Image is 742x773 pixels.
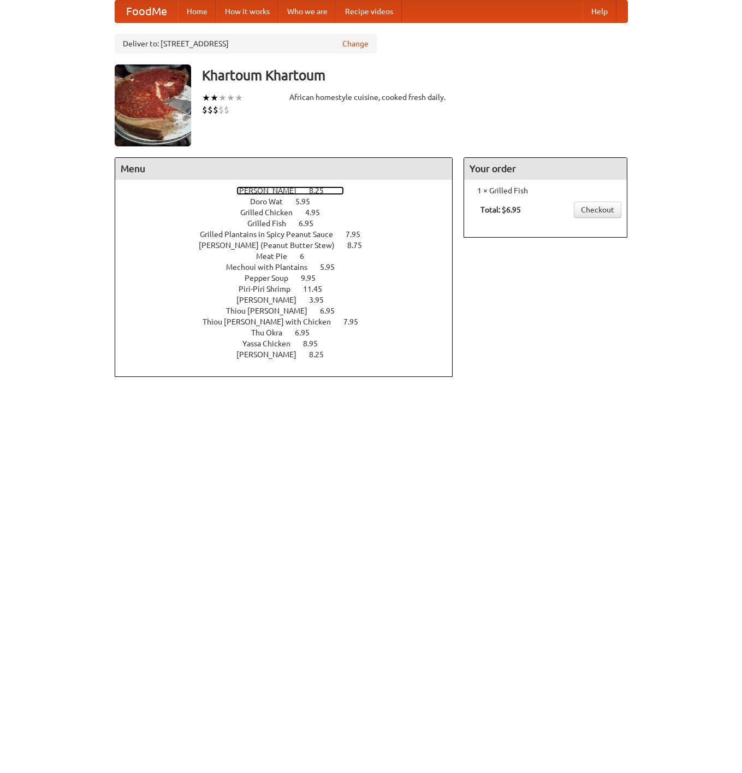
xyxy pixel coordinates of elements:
a: Mechoui with Plantains 5.95 [226,263,355,272]
span: Thu Okra [251,328,293,337]
li: ★ [235,92,243,104]
span: Pepper Soup [245,274,299,282]
h4: Your order [464,158,627,180]
li: $ [202,104,207,116]
a: Thu Okra 6.95 [251,328,330,337]
span: 7.95 [346,230,371,239]
div: African homestyle cuisine, cooked fresh daily. [289,92,453,103]
div: Deliver to: [STREET_ADDRESS] [115,34,377,54]
li: $ [218,104,224,116]
span: Thiou [PERSON_NAME] [226,306,318,315]
h3: Khartoum Khartoum [202,64,628,86]
a: Grilled Fish 6.95 [247,219,334,228]
span: Meat Pie [256,252,298,261]
a: Yassa Chicken 8.95 [242,339,338,348]
a: Who we are [278,1,336,22]
a: Grilled Plantains in Spicy Peanut Sauce 7.95 [200,230,381,239]
a: How it works [216,1,278,22]
span: 6 [300,252,315,261]
li: ★ [218,92,227,104]
span: [PERSON_NAME] [236,296,307,304]
span: 11.45 [303,285,333,293]
a: Recipe videos [336,1,402,22]
a: Pepper Soup 9.95 [245,274,336,282]
span: 6.95 [295,328,320,337]
h4: Menu [115,158,453,180]
a: Doro Wat 5.95 [250,197,330,206]
a: [PERSON_NAME] 3.95 [236,296,344,304]
a: Change [342,38,369,49]
span: 8.75 [347,241,373,250]
a: Thiou [PERSON_NAME] with Chicken 7.95 [203,317,378,326]
span: 6.95 [299,219,324,228]
a: Piri-Piri Shrimp 11.45 [239,285,342,293]
a: Checkout [574,202,621,218]
a: Help [583,1,616,22]
span: Thiou [PERSON_NAME] with Chicken [203,317,342,326]
span: 5.95 [320,263,346,272]
span: 4.95 [305,208,331,217]
a: FoodMe [115,1,178,22]
span: 3.95 [309,296,335,304]
li: $ [224,104,229,116]
img: angular.jpg [115,64,191,146]
span: Grilled Fish [247,219,297,228]
span: 8.25 [309,350,335,359]
span: [PERSON_NAME] [236,350,307,359]
span: 8.25 [309,186,335,195]
span: Yassa Chicken [242,339,301,348]
span: 7.95 [343,317,369,326]
a: Home [178,1,216,22]
li: ★ [210,92,218,104]
a: [PERSON_NAME] 8.25 [236,186,344,195]
a: Grilled Chicken 4.95 [240,208,340,217]
li: ★ [227,92,235,104]
span: [PERSON_NAME] (Peanut Butter Stew) [199,241,346,250]
span: 8.95 [303,339,329,348]
a: [PERSON_NAME] 8.25 [236,350,344,359]
span: Mechoui with Plantains [226,263,318,272]
span: 6.95 [320,306,346,315]
span: [PERSON_NAME] [236,186,307,195]
a: Meat Pie 6 [256,252,324,261]
span: Grilled Plantains in Spicy Peanut Sauce [200,230,344,239]
a: [PERSON_NAME] (Peanut Butter Stew) 8.75 [199,241,382,250]
li: $ [207,104,213,116]
span: 9.95 [301,274,327,282]
li: ★ [202,92,210,104]
li: 1 × Grilled Fish [470,185,621,196]
b: Total: $6.95 [480,205,521,214]
span: Grilled Chicken [240,208,304,217]
a: Thiou [PERSON_NAME] 6.95 [226,306,355,315]
span: 5.95 [295,197,321,206]
li: $ [213,104,218,116]
span: Doro Wat [250,197,294,206]
span: Piri-Piri Shrimp [239,285,301,293]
